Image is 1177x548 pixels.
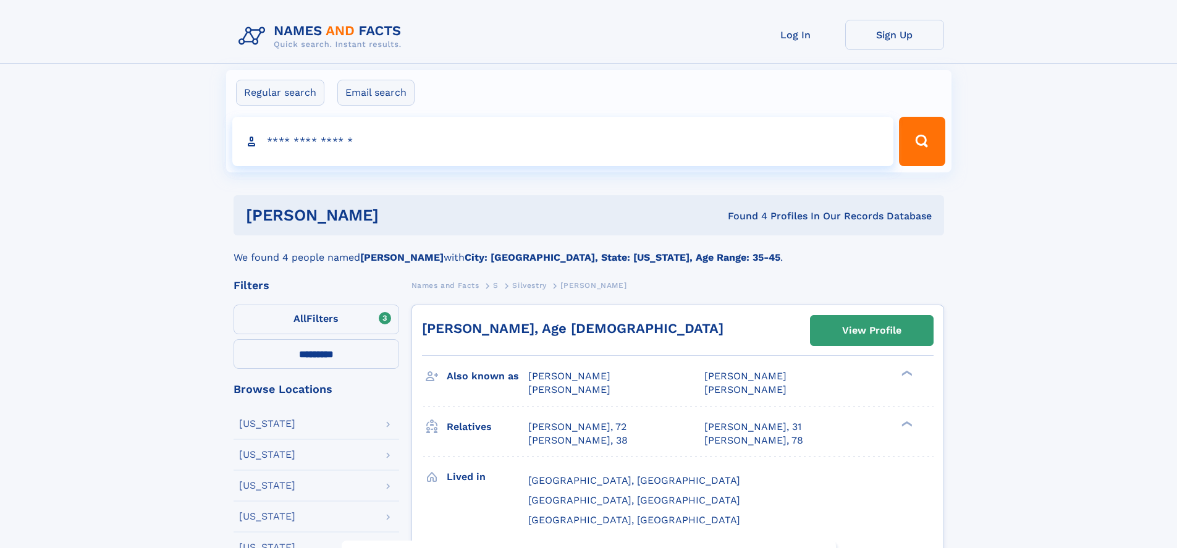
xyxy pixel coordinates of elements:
[898,369,913,377] div: ❯
[360,251,444,263] b: [PERSON_NAME]
[512,281,546,290] span: Silvestry
[898,419,913,428] div: ❯
[553,209,932,223] div: Found 4 Profiles In Our Records Database
[704,434,803,447] a: [PERSON_NAME], 78
[899,117,945,166] button: Search Button
[842,316,901,345] div: View Profile
[239,419,295,429] div: [US_STATE]
[236,80,324,106] label: Regular search
[845,20,944,50] a: Sign Up
[528,420,626,434] a: [PERSON_NAME], 72
[746,20,845,50] a: Log In
[493,277,499,293] a: S
[293,313,306,324] span: All
[232,117,894,166] input: search input
[528,370,610,382] span: [PERSON_NAME]
[239,450,295,460] div: [US_STATE]
[528,514,740,526] span: [GEOGRAPHIC_DATA], [GEOGRAPHIC_DATA]
[411,277,479,293] a: Names and Facts
[447,416,528,437] h3: Relatives
[528,474,740,486] span: [GEOGRAPHIC_DATA], [GEOGRAPHIC_DATA]
[560,281,626,290] span: [PERSON_NAME]
[239,481,295,491] div: [US_STATE]
[234,20,411,53] img: Logo Names and Facts
[337,80,415,106] label: Email search
[465,251,780,263] b: City: [GEOGRAPHIC_DATA], State: [US_STATE], Age Range: 35-45
[447,466,528,487] h3: Lived in
[234,280,399,291] div: Filters
[528,434,628,447] a: [PERSON_NAME], 38
[528,494,740,506] span: [GEOGRAPHIC_DATA], [GEOGRAPHIC_DATA]
[239,512,295,521] div: [US_STATE]
[704,370,787,382] span: [PERSON_NAME]
[811,316,933,345] a: View Profile
[704,420,801,434] a: [PERSON_NAME], 31
[512,277,546,293] a: Silvestry
[528,384,610,395] span: [PERSON_NAME]
[234,305,399,334] label: Filters
[234,384,399,395] div: Browse Locations
[493,281,499,290] span: S
[447,366,528,387] h3: Also known as
[246,208,554,223] h1: [PERSON_NAME]
[704,384,787,395] span: [PERSON_NAME]
[234,235,944,265] div: We found 4 people named with .
[422,321,723,336] a: [PERSON_NAME], Age [DEMOGRAPHIC_DATA]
